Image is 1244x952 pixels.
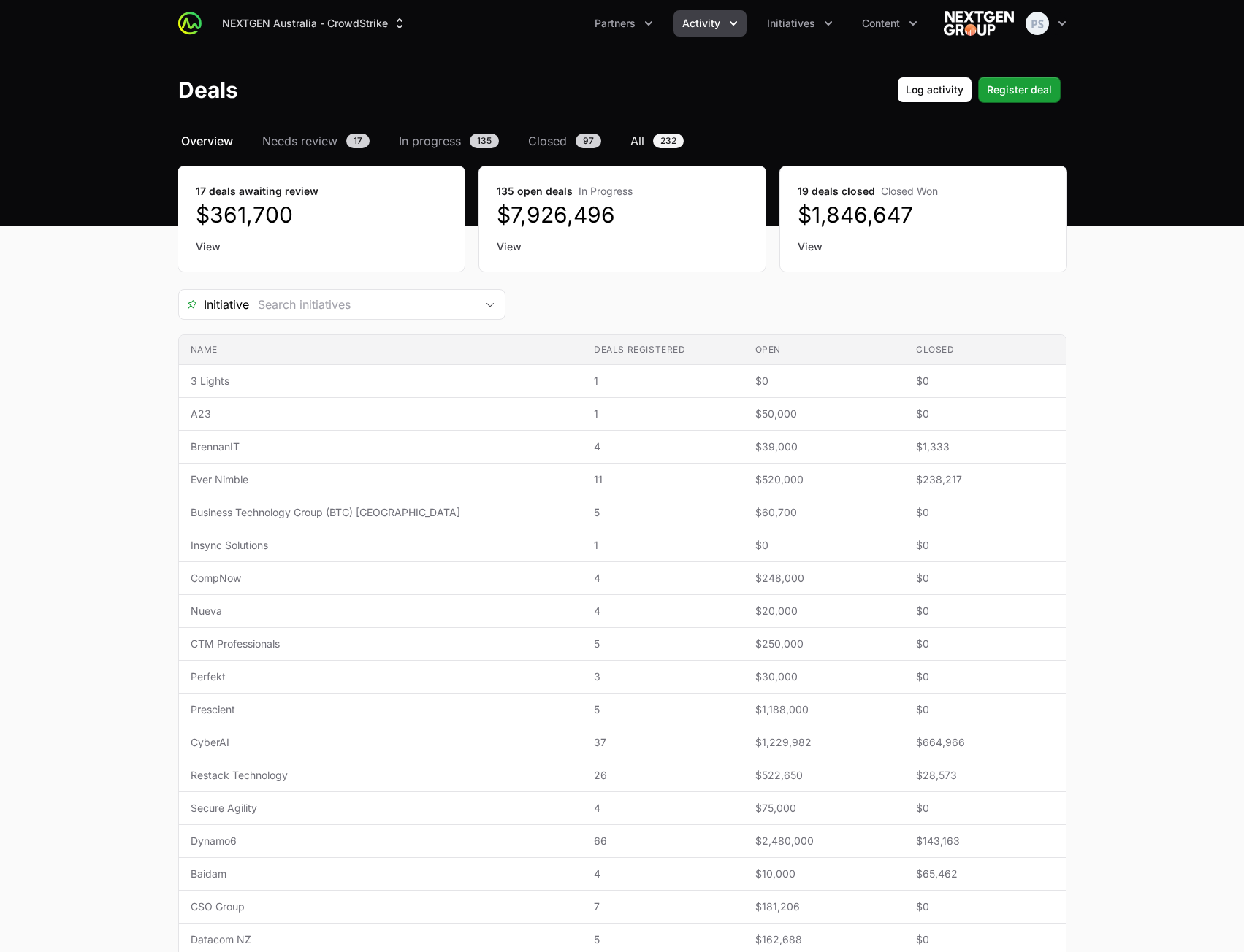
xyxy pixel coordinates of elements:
span: 5 [594,702,731,717]
th: Deals registered [582,335,743,365]
span: $2,480,000 [755,834,893,848]
dd: $7,926,496 [497,201,748,228]
a: All232 [627,132,687,150]
span: 11 [594,472,731,487]
button: Log activity [897,77,972,103]
span: $0 [916,374,1054,388]
span: Dynamo6 [191,834,571,848]
a: Overview [178,132,236,150]
span: Initiatives [767,16,815,31]
span: Log activity [906,81,963,99]
span: Closed [528,132,567,150]
span: Perfekt [191,669,571,684]
span: 1 [594,407,731,421]
span: $0 [916,505,1054,520]
span: $28,573 [916,768,1054,783]
span: $0 [916,571,1054,586]
span: 97 [576,134,601,148]
dt: 17 deals awaiting review [196,184,447,199]
span: $0 [916,407,1054,421]
span: $0 [755,538,893,553]
div: Main navigation [202,10,926,37]
span: $10,000 [755,867,893,881]
span: $1,188,000 [755,702,893,717]
span: $522,650 [755,768,893,783]
span: Nueva [191,604,571,618]
th: Name [179,335,583,365]
span: $0 [916,637,1054,651]
span: 3 Lights [191,374,571,388]
span: $1,333 [916,439,1054,454]
span: $39,000 [755,439,893,454]
span: $238,217 [916,472,1054,487]
span: A23 [191,407,571,421]
span: BrennanIT [191,439,571,454]
span: Initiative [179,296,249,313]
span: All [630,132,644,150]
span: Secure Agility [191,801,571,815]
span: 1 [594,374,731,388]
span: Register deal [987,81,1052,99]
span: Partners [595,16,636,31]
span: $20,000 [755,604,893,618]
button: Activity [673,10,747,37]
img: NEXTGEN Australia [944,9,1014,38]
span: 4 [594,571,731,586]
img: ActivitySource [178,12,202,35]
span: $181,206 [755,899,893,914]
span: CompNow [191,571,571,586]
div: Partners menu [586,10,662,37]
button: NEXTGEN Australia - CrowdStrike [213,10,416,37]
span: 5 [594,932,731,947]
span: $0 [916,538,1054,553]
h1: Deals [178,77,238,103]
span: $60,700 [755,505,893,520]
span: Insync Solutions [191,538,571,553]
div: Supplier switch menu [213,10,416,37]
span: 5 [594,505,731,520]
span: Ever Nimble [191,472,571,487]
span: $248,000 [755,571,893,586]
dt: 135 open deals [497,184,748,199]
span: Overview [181,132,233,150]
span: $0 [916,899,1054,914]
a: View [196,239,447,254]
span: Restack Technology [191,768,571,783]
span: $75,000 [755,801,893,815]
dt: 19 deals closed [798,184,1049,199]
button: Partners [586,10,662,37]
span: CSO Group [191,899,571,914]
span: In progress [399,132,461,150]
span: 37 [594,735,731,750]
span: $50,000 [755,407,893,421]
a: View [497,239,748,254]
th: Closed [904,335,1066,365]
span: $0 [916,932,1054,947]
span: Content [862,16,900,31]
span: 135 [470,134,499,148]
div: Primary actions [897,77,1061,103]
dd: $361,700 [196,201,447,228]
span: 4 [594,439,731,454]
span: 4 [594,867,731,881]
span: $143,163 [916,834,1054,848]
span: Prescient [191,702,571,717]
dd: $1,846,647 [798,201,1049,228]
a: Closed97 [525,132,604,150]
span: 7 [594,899,731,914]
a: In progress135 [396,132,502,150]
a: Needs review17 [259,132,373,150]
div: Initiatives menu [758,10,842,37]
span: $0 [755,374,893,388]
span: $30,000 [755,669,893,684]
input: Search initiatives [249,290,476,319]
span: 26 [594,768,731,783]
span: $65,462 [916,867,1054,881]
span: Datacom NZ [191,932,571,947]
span: 3 [594,669,731,684]
button: Register deal [978,77,1061,103]
span: 66 [594,834,731,848]
span: 1 [594,538,731,553]
span: $0 [916,669,1054,684]
span: 4 [594,604,731,618]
